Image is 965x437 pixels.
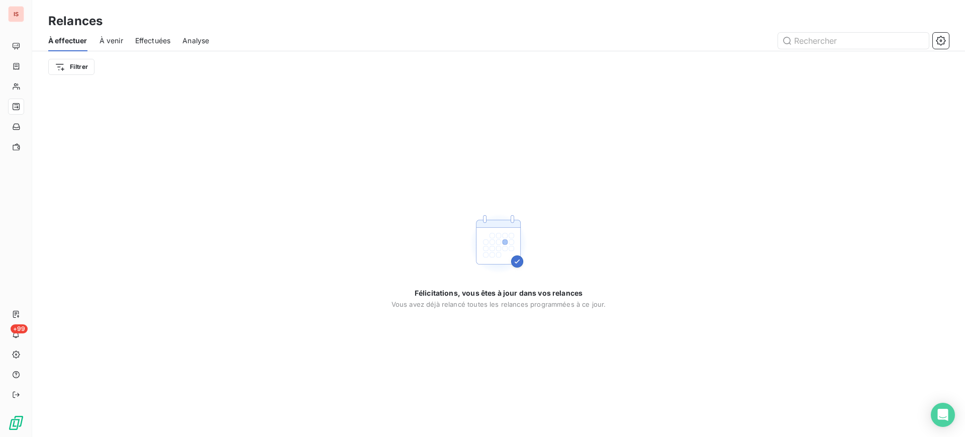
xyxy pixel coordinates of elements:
input: Rechercher [778,33,929,49]
button: Filtrer [48,59,94,75]
img: Logo LeanPay [8,415,24,431]
div: Open Intercom Messenger [931,403,955,427]
span: +99 [11,324,28,333]
span: Vous avez déjà relancé toutes les relances programmées à ce jour. [392,300,606,308]
h3: Relances [48,12,103,30]
span: À effectuer [48,36,87,46]
span: Analyse [182,36,209,46]
span: À venir [100,36,123,46]
span: Effectuées [135,36,171,46]
img: Empty state [466,212,531,276]
span: Félicitations, vous êtes à jour dans vos relances [415,288,583,298]
div: IS [8,6,24,22]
